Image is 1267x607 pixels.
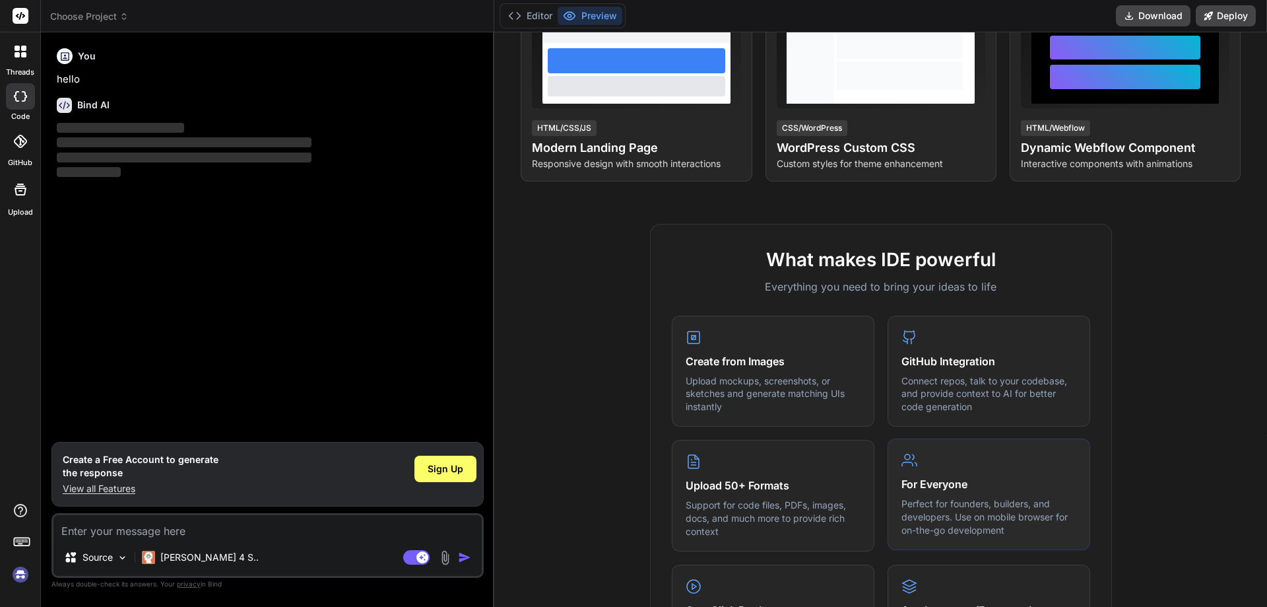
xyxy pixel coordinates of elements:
[1196,5,1256,26] button: Deploy
[1116,5,1190,26] button: Download
[686,478,861,493] h4: Upload 50+ Formats
[686,353,861,369] h4: Create from Images
[8,157,32,168] label: GitHub
[532,120,597,136] div: HTML/CSS/JS
[57,72,481,87] p: hello
[177,580,201,588] span: privacy
[1021,157,1229,170] p: Interactive components with animations
[8,207,33,218] label: Upload
[57,137,311,147] span: ‌
[438,550,453,565] img: attachment
[78,50,96,63] h6: You
[777,120,847,136] div: CSS/WordPress
[686,375,861,413] p: Upload mockups, screenshots, or sketches and generate matching UIs instantly
[117,552,128,563] img: Pick Models
[57,123,184,133] span: ‌
[901,497,1076,536] p: Perfect for founders, builders, and developers. Use on mobile browser for on-the-go development
[458,551,471,564] img: icon
[558,7,622,25] button: Preview
[672,246,1090,273] h2: What makes IDE powerful
[503,7,558,25] button: Editor
[63,453,218,480] h1: Create a Free Account to generate the response
[57,167,121,177] span: ‌
[82,551,113,564] p: Source
[532,139,740,157] h4: Modern Landing Page
[901,476,1076,492] h4: For Everyone
[9,563,32,586] img: signin
[901,375,1076,413] p: Connect repos, talk to your codebase, and provide context to AI for better code generation
[1021,139,1229,157] h4: Dynamic Webflow Component
[50,10,129,23] span: Choose Project
[428,462,463,476] span: Sign Up
[686,499,861,538] p: Support for code files, PDFs, images, docs, and much more to provide rich context
[532,157,740,170] p: Responsive design with smooth interactions
[51,578,484,590] p: Always double-check its answers. Your in Bind
[63,482,218,495] p: View all Features
[1021,120,1090,136] div: HTML/Webflow
[160,551,259,564] p: [PERSON_NAME] 4 S..
[672,279,1090,295] p: Everything you need to bring your ideas to life
[142,551,155,564] img: Claude 4 Sonnet
[777,139,985,157] h4: WordPress Custom CSS
[57,153,311,162] span: ‌
[77,98,110,112] h6: Bind AI
[11,111,30,122] label: code
[777,157,985,170] p: Custom styles for theme enhancement
[6,67,34,78] label: threads
[901,353,1076,369] h4: GitHub Integration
